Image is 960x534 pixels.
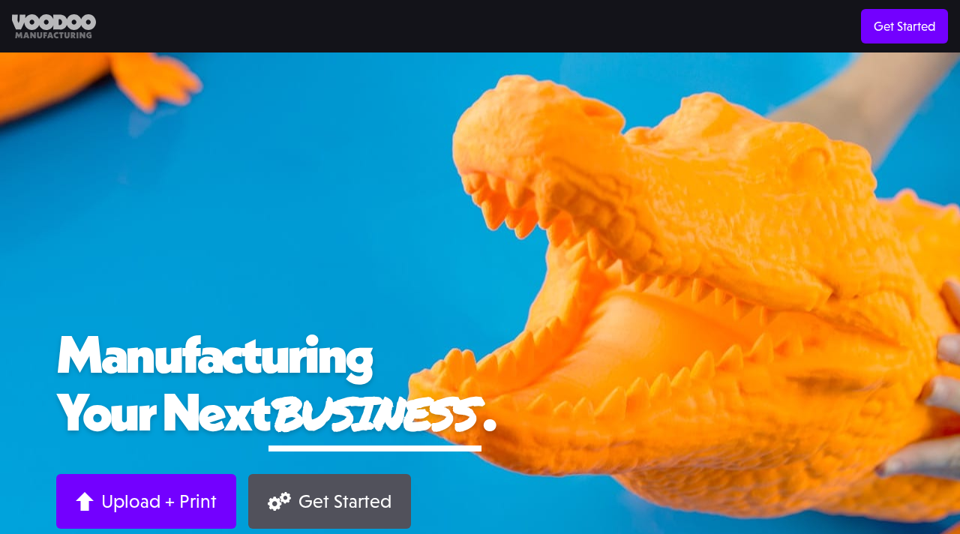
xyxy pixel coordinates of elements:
[268,492,291,511] img: Gears
[101,490,217,513] div: Upload + Print
[56,474,236,529] a: Upload + Print
[268,379,481,445] span: business
[56,325,904,451] h1: Manufacturing Your Next .
[248,474,411,529] a: Get Started
[12,14,96,39] img: Voodoo Manufacturing logo
[861,9,948,43] a: Get Started
[76,492,94,511] img: Arrow up
[298,490,391,513] div: Get Started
